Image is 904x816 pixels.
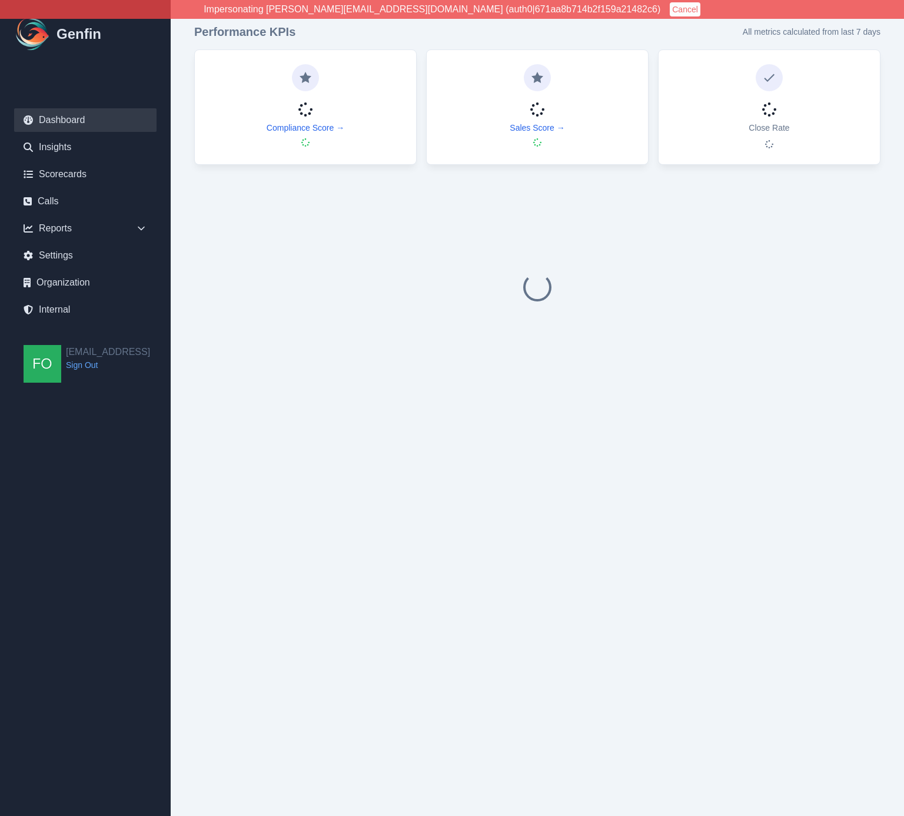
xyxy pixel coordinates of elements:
a: Calls [14,190,157,213]
h2: [EMAIL_ADDRESS] [66,345,150,359]
a: Dashboard [14,108,157,132]
h3: Performance KPIs [194,24,295,40]
a: Internal [14,298,157,321]
img: Logo [14,15,52,53]
img: founders@genfin.ai [24,345,61,383]
a: Sales Score → [510,122,564,134]
a: Settings [14,244,157,267]
a: Organization [14,271,157,294]
p: Close Rate [749,122,789,134]
a: Compliance Score → [267,122,344,134]
button: Cancel [670,2,700,16]
a: Sign Out [66,359,150,371]
h1: Genfin [56,25,101,44]
div: Reports [14,217,157,240]
p: All metrics calculated from last 7 days [743,26,880,38]
a: Insights [14,135,157,159]
a: Scorecards [14,162,157,186]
